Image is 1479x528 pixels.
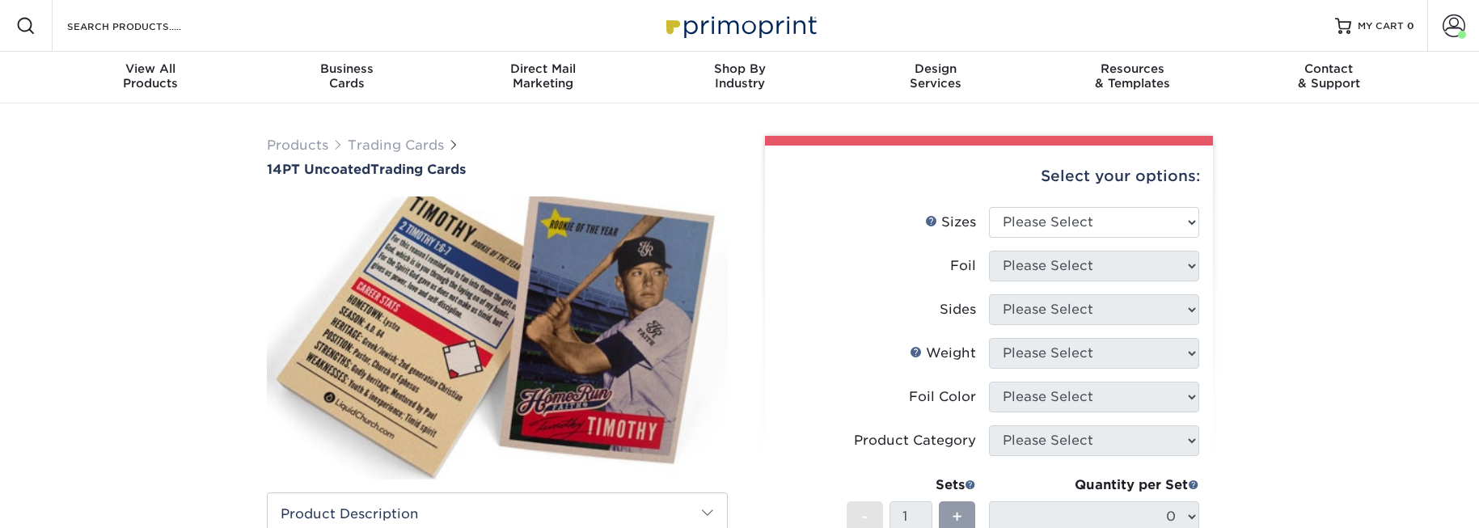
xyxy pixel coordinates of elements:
div: Foil Color [909,387,976,407]
div: Foil [950,256,976,276]
div: Sets [847,475,976,495]
a: Products [267,137,328,153]
input: SEARCH PRODUCTS..... [65,16,223,36]
div: Product Category [854,431,976,450]
div: Quantity per Set [989,475,1199,495]
div: Services [838,61,1034,91]
span: Contact [1231,61,1427,76]
a: View AllProducts [53,52,249,103]
div: Marketing [445,61,641,91]
a: BusinessCards [248,52,445,103]
div: & Support [1231,61,1427,91]
img: Primoprint [659,8,821,43]
a: Resources& Templates [1034,52,1231,103]
div: Sizes [925,213,976,232]
span: MY CART [1358,19,1404,33]
div: Select your options: [778,146,1200,207]
span: Design [838,61,1034,76]
div: Industry [641,61,838,91]
div: & Templates [1034,61,1231,91]
div: Cards [248,61,445,91]
a: Contact& Support [1231,52,1427,103]
img: 14PT Uncoated 01 [267,179,728,497]
div: Products [53,61,249,91]
span: Resources [1034,61,1231,76]
span: Business [248,61,445,76]
a: Direct MailMarketing [445,52,641,103]
a: DesignServices [838,52,1034,103]
div: Weight [910,344,976,363]
span: 0 [1407,20,1414,32]
span: 14PT Uncoated [267,162,370,177]
iframe: Google Customer Reviews [4,479,137,522]
h1: Trading Cards [267,162,728,177]
a: Shop ByIndustry [641,52,838,103]
span: Direct Mail [445,61,641,76]
a: Trading Cards [348,137,444,153]
span: View All [53,61,249,76]
a: 14PT UncoatedTrading Cards [267,162,728,177]
div: Sides [940,300,976,319]
span: Shop By [641,61,838,76]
